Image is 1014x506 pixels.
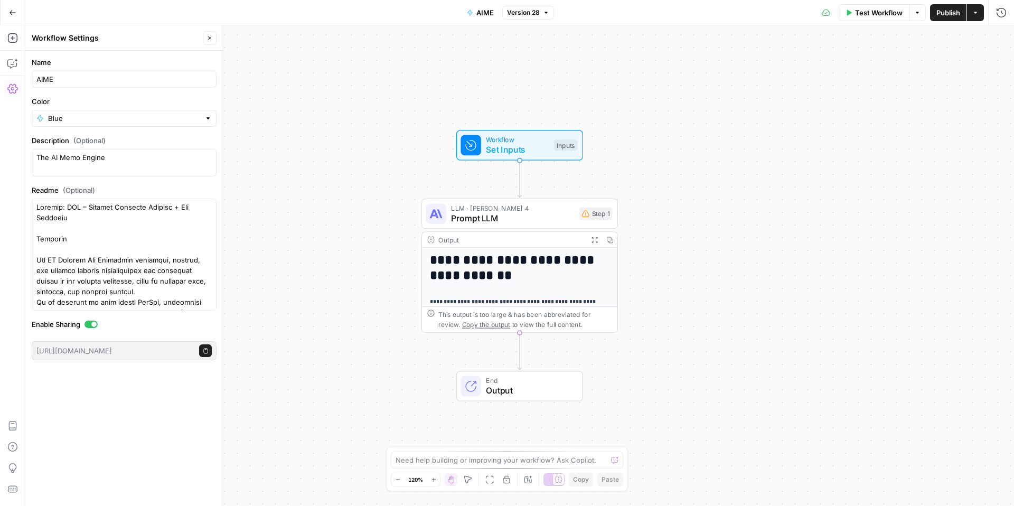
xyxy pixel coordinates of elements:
span: Test Workflow [855,7,903,18]
div: This output is too large & has been abbreviated for review. to view the full content. [438,310,612,330]
div: Step 1 [579,208,612,220]
span: (Optional) [63,185,95,195]
span: 120% [408,475,423,484]
label: Name [32,57,217,68]
span: Copy [573,475,589,484]
span: Publish [936,7,960,18]
span: Copy the output [462,321,510,328]
g: Edge from start to step_1 [518,161,521,198]
span: End [486,376,572,386]
div: EndOutput [421,371,618,401]
button: Publish [930,4,966,21]
span: Workflow [486,135,549,145]
div: WorkflowSet InputsInputs [421,130,618,161]
input: Blue [48,113,200,124]
g: Edge from step_1 to end [518,333,521,370]
span: Set Inputs [486,143,549,156]
span: Paste [602,475,619,484]
span: Prompt LLM [451,212,574,224]
label: Readme [32,185,217,195]
div: Inputs [554,139,577,151]
span: AIME [476,7,494,18]
span: (Optional) [73,135,106,146]
button: Test Workflow [839,4,909,21]
label: Enable Sharing [32,319,217,330]
button: Paste [597,473,623,486]
div: Output [438,235,583,245]
span: Output [486,384,572,397]
input: Untitled [36,74,212,85]
label: Color [32,96,217,107]
button: Copy [569,473,593,486]
button: Version 28 [502,6,554,20]
div: Workflow Settings [32,33,200,43]
label: Description [32,135,217,146]
span: LLM · [PERSON_NAME] 4 [451,203,574,213]
span: Version 28 [507,8,540,17]
button: AIME [461,4,500,21]
textarea: The AI Memo Engine [36,152,212,173]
